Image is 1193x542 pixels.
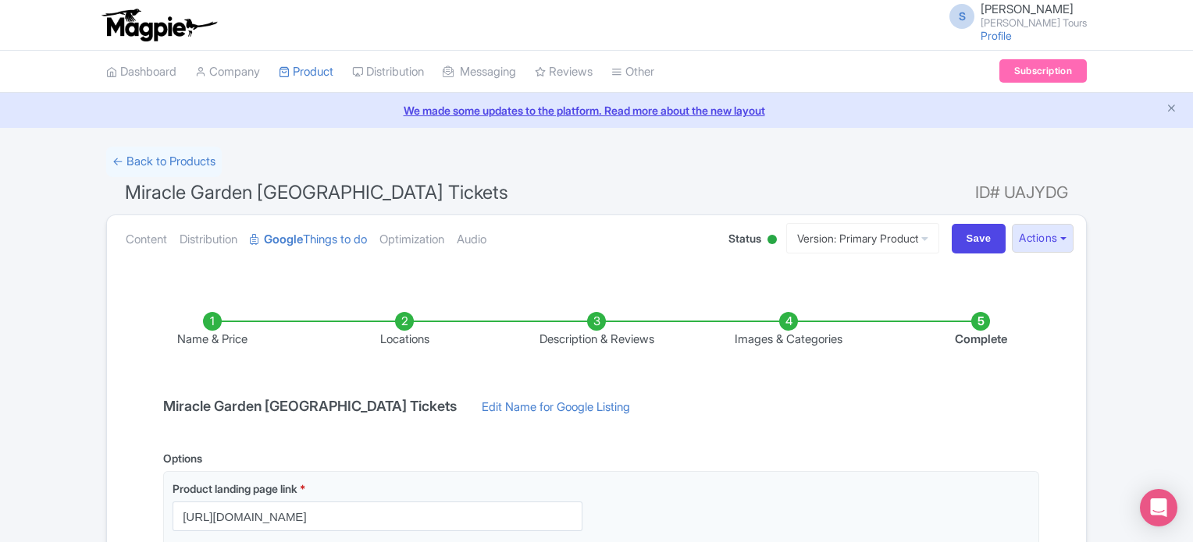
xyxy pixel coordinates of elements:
[975,177,1068,208] span: ID# UAJYDG
[443,51,516,94] a: Messaging
[728,230,761,246] span: Status
[999,59,1087,83] a: Subscription
[9,102,1184,119] a: We made some updates to the platform. Read more about the new layout
[180,215,237,264] a: Distribution
[885,312,1077,349] li: Complete
[308,312,500,349] li: Locations
[173,482,297,495] span: Product landing page link
[693,312,885,349] li: Images & Categories
[764,228,780,253] div: Active
[1166,101,1177,119] button: Close announcement
[250,215,367,264] a: GoogleThings to do
[352,51,424,94] a: Distribution
[163,450,202,466] div: Options
[786,223,939,253] a: Version: Primary Product
[173,501,582,531] input: Product landing page link
[116,312,308,349] li: Name & Price
[154,399,466,414] h4: Miracle Garden [GEOGRAPHIC_DATA] Tickets
[500,312,693,349] li: Description & Reviews
[981,2,1074,16] span: [PERSON_NAME]
[106,147,222,177] a: ← Back to Products
[1012,224,1074,253] button: Actions
[1140,489,1177,526] div: Open Intercom Messenger
[466,399,646,423] a: Edit Name for Google Listing
[457,215,486,264] a: Audio
[940,3,1087,28] a: S [PERSON_NAME] [PERSON_NAME] Tours
[264,231,303,249] strong: Google
[981,18,1087,28] small: [PERSON_NAME] Tours
[952,224,1006,253] input: Save
[279,51,333,94] a: Product
[379,215,444,264] a: Optimization
[126,215,167,264] a: Content
[981,29,1012,42] a: Profile
[195,51,260,94] a: Company
[125,181,508,204] span: Miracle Garden [GEOGRAPHIC_DATA] Tickets
[949,4,974,29] span: S
[106,51,176,94] a: Dashboard
[611,51,654,94] a: Other
[535,51,593,94] a: Reviews
[98,8,219,42] img: logo-ab69f6fb50320c5b225c76a69d11143b.png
